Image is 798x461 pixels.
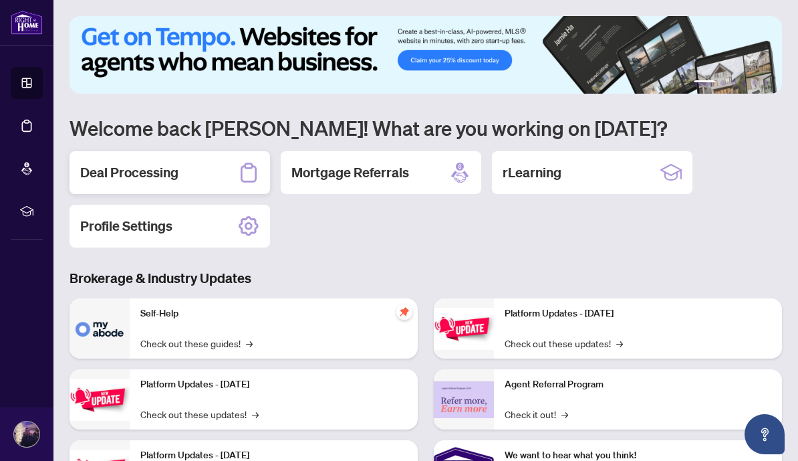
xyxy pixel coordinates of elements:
img: logo [11,10,43,35]
img: Profile Icon [14,422,39,447]
a: Check it out!→ [505,407,568,422]
span: → [561,407,568,422]
p: Agent Referral Program [505,377,771,392]
span: pushpin [396,304,412,320]
a: Check out these guides!→ [140,336,253,351]
h3: Brokerage & Industry Updates [70,269,782,288]
p: Platform Updates - [DATE] [505,306,771,321]
img: Agent Referral Program [434,381,494,418]
p: Platform Updates - [DATE] [140,377,407,392]
span: → [246,336,253,351]
h2: Deal Processing [80,163,178,182]
h2: Profile Settings [80,217,172,236]
a: Check out these updates!→ [140,407,259,422]
img: Platform Updates - June 23, 2025 [434,308,494,350]
button: 4 [742,80,747,86]
button: 3 [731,80,737,86]
h2: rLearning [503,163,561,182]
span: → [252,407,259,422]
h2: Mortgage Referrals [291,163,409,182]
button: 2 [720,80,726,86]
img: Slide 0 [70,16,782,94]
span: → [616,336,623,351]
h1: Welcome back [PERSON_NAME]! What are you working on [DATE]? [70,115,782,141]
a: Check out these updates!→ [505,336,623,351]
p: Self-Help [140,306,407,321]
button: 6 [763,80,769,86]
button: 5 [753,80,758,86]
button: 1 [694,80,715,86]
button: Open asap [745,414,785,454]
img: Self-Help [70,298,130,359]
img: Platform Updates - September 16, 2025 [70,379,130,421]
